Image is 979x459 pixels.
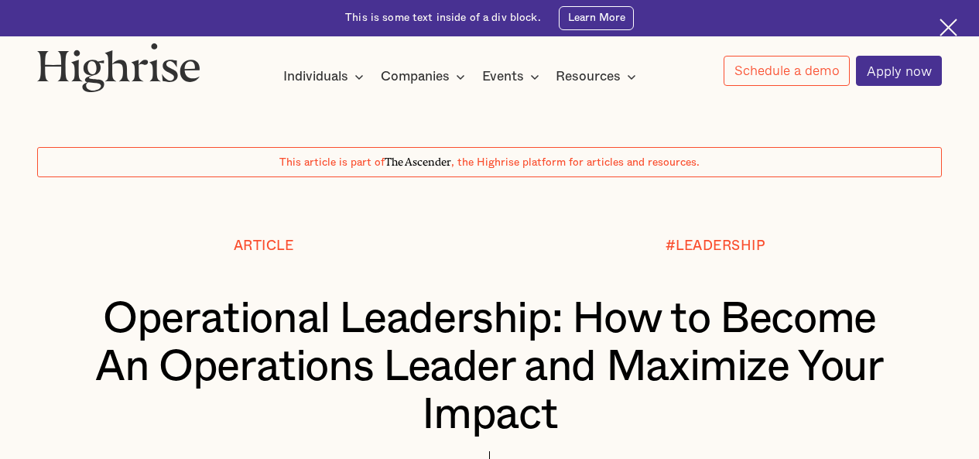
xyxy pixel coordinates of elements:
[482,67,544,86] div: Events
[666,238,766,254] div: #LEADERSHIP
[381,67,470,86] div: Companies
[283,67,368,86] div: Individuals
[556,67,621,86] div: Resources
[724,56,850,86] a: Schedule a demo
[345,11,541,26] div: This is some text inside of a div block.
[556,67,641,86] div: Resources
[856,56,942,86] a: Apply now
[75,296,904,440] h1: Operational Leadership: How to Become An Operations Leader and Maximize Your Impact
[451,157,700,168] span: , the Highrise platform for articles and resources.
[381,67,450,86] div: Companies
[37,43,200,92] img: Highrise logo
[940,19,957,36] img: Cross icon
[385,153,451,166] span: The Ascender
[279,157,385,168] span: This article is part of
[482,67,524,86] div: Events
[283,67,348,86] div: Individuals
[234,238,294,254] div: Article
[559,6,634,30] a: Learn More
